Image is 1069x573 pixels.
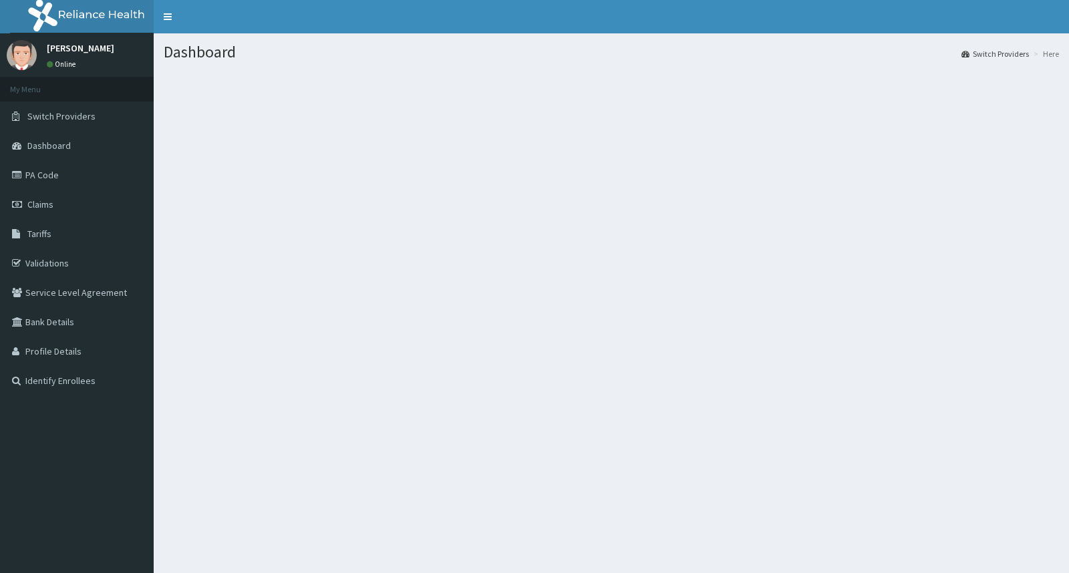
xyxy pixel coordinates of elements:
[7,40,37,70] img: User Image
[961,48,1029,59] a: Switch Providers
[1030,48,1059,59] li: Here
[47,59,79,69] a: Online
[27,140,71,152] span: Dashboard
[27,228,51,240] span: Tariffs
[47,43,114,53] p: [PERSON_NAME]
[164,43,1059,61] h1: Dashboard
[27,110,96,122] span: Switch Providers
[27,198,53,210] span: Claims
